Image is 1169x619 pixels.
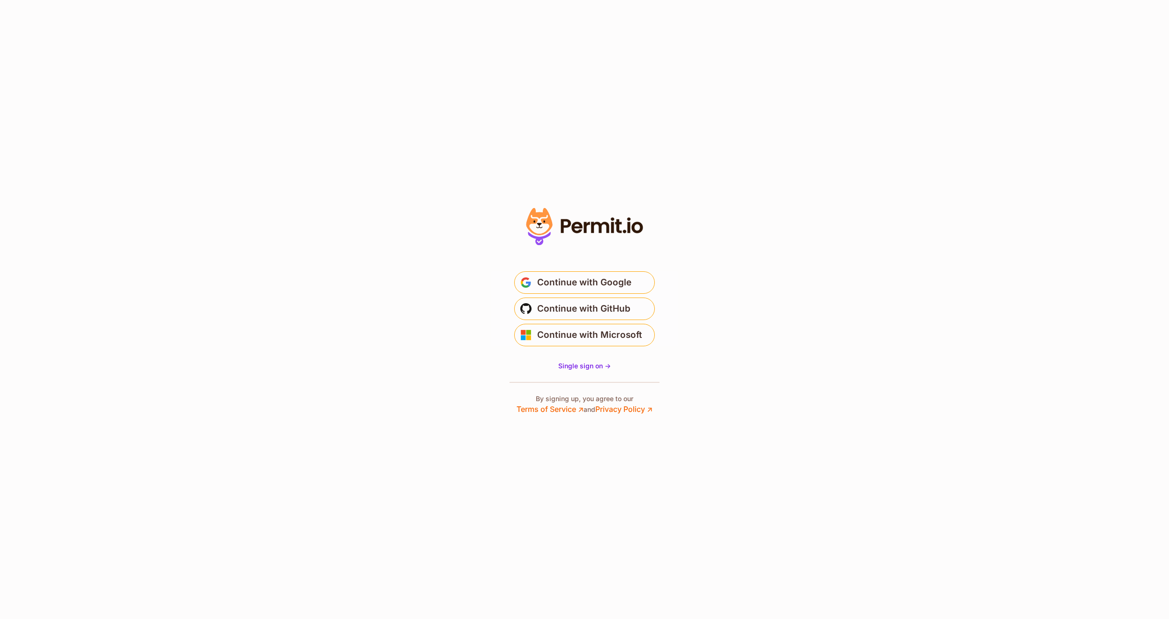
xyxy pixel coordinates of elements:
[514,324,655,346] button: Continue with Microsoft
[514,298,655,320] button: Continue with GitHub
[537,328,642,343] span: Continue with Microsoft
[558,362,611,370] span: Single sign on ->
[558,361,611,371] a: Single sign on ->
[517,394,652,415] p: By signing up, you agree to our and
[537,275,631,290] span: Continue with Google
[537,301,630,316] span: Continue with GitHub
[514,271,655,294] button: Continue with Google
[595,404,652,414] a: Privacy Policy ↗
[517,404,584,414] a: Terms of Service ↗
